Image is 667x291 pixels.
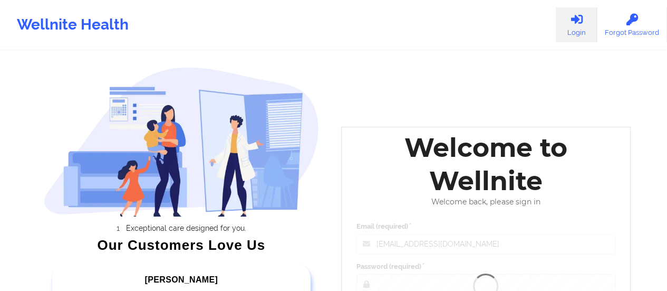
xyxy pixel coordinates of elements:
li: Exceptional care designed for you. [53,224,319,232]
div: Our Customers Love Us [44,240,319,250]
div: Welcome to Wellnite [349,131,623,198]
a: Forgot Password [597,7,667,42]
a: Login [556,7,597,42]
img: wellnite-auth-hero_200.c722682e.png [44,67,319,217]
div: Welcome back, please sign in [349,198,623,206]
span: [PERSON_NAME] [145,275,218,284]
